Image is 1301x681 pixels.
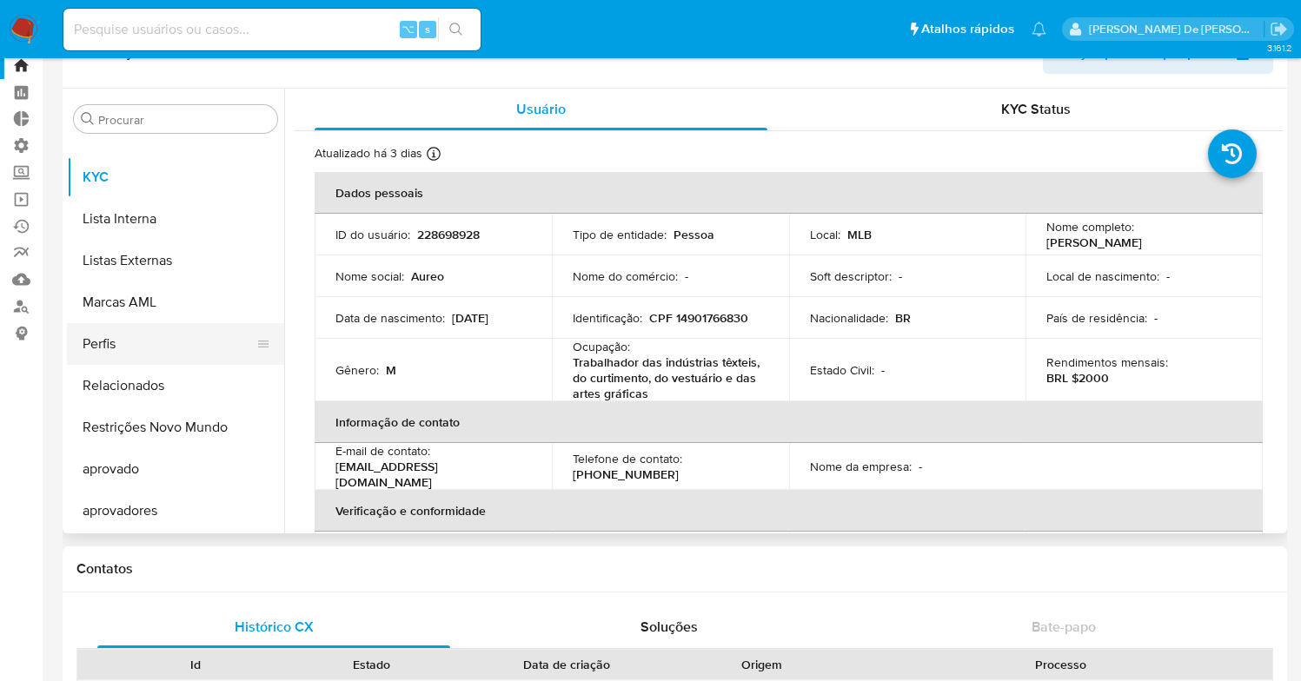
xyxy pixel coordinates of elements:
[67,156,284,198] button: KYC
[899,268,902,284] p: -
[98,112,270,128] input: Procurar
[573,339,630,354] p: Ocupação :
[417,227,480,242] p: 228698928
[1089,21,1264,37] p: caroline.gonzalez@mercadopago.com.br
[573,268,678,284] p: Nome do comércio :
[516,99,566,119] span: Usuário
[81,112,95,126] button: Procurar
[335,268,404,284] p: Nome social :
[1046,235,1142,250] p: [PERSON_NAME]
[1154,310,1158,326] p: -
[438,17,474,42] button: search-icon
[63,18,481,41] input: Pesquise usuários ou casos...
[67,407,284,448] button: Restrições Novo Mundo
[76,560,1273,578] h1: Contatos
[67,323,270,365] button: Perfis
[641,617,698,637] span: Soluções
[402,21,415,37] span: ⌥
[386,362,396,378] p: M
[1032,617,1096,637] span: Bate-papo
[67,240,284,281] button: Listas Externas
[573,466,679,482] p: [PHONE_NUMBER]
[573,354,761,401] p: Trabalhador das indústrias têxteis, do curtimento, do vestuário e das artes gráficas
[67,198,284,240] button: Lista Interna
[1046,354,1168,370] p: Rendimentos mensais :
[425,21,430,37] span: s
[1046,370,1109,386] p: BRL $2000
[452,310,488,326] p: [DATE]
[573,451,682,466] p: Telefone de contato :
[120,656,272,673] div: Id
[67,490,284,532] button: aprovadores
[674,227,714,242] p: Pessoa
[881,362,885,378] p: -
[573,227,667,242] p: Tipo de entidade :
[1166,268,1170,284] p: -
[335,443,430,459] p: E-mail de contato :
[335,362,379,378] p: Gênero :
[1046,219,1134,235] p: Nome completo :
[810,310,888,326] p: Nacionalidade :
[472,656,661,673] div: Data de criação
[686,656,838,673] div: Origem
[1046,268,1159,284] p: Local de nascimento :
[335,459,524,490] p: [EMAIL_ADDRESS][DOMAIN_NAME]
[895,310,911,326] p: BR
[296,656,448,673] div: Estado
[315,401,1263,443] th: Informação de contato
[1001,99,1071,119] span: KYC Status
[315,145,422,162] p: Atualizado há 3 dias
[862,656,1260,673] div: Processo
[921,20,1014,38] span: Atalhos rápidos
[810,362,874,378] p: Estado Civil :
[810,268,892,284] p: Soft descriptor :
[810,227,840,242] p: Local :
[847,227,872,242] p: MLB
[810,459,912,474] p: Nome da empresa :
[315,172,1263,214] th: Dados pessoais
[573,310,642,326] p: Identificação :
[919,459,922,474] p: -
[1267,41,1292,55] span: 3.161.2
[315,490,1263,532] th: Verificação e conformidade
[1046,310,1147,326] p: País de residência :
[649,310,748,326] p: CPF 14901766830
[235,617,314,637] span: Histórico CX
[1032,22,1046,36] a: Notificações
[411,268,444,284] p: Aureo
[685,268,688,284] p: -
[67,448,284,490] button: aprovado
[1270,20,1288,38] a: Sair
[76,44,219,62] h1: Informação do Usuário
[335,310,445,326] p: Data de nascimento :
[335,227,410,242] p: ID do usuário :
[67,365,284,407] button: Relacionados
[67,281,284,323] button: Marcas AML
